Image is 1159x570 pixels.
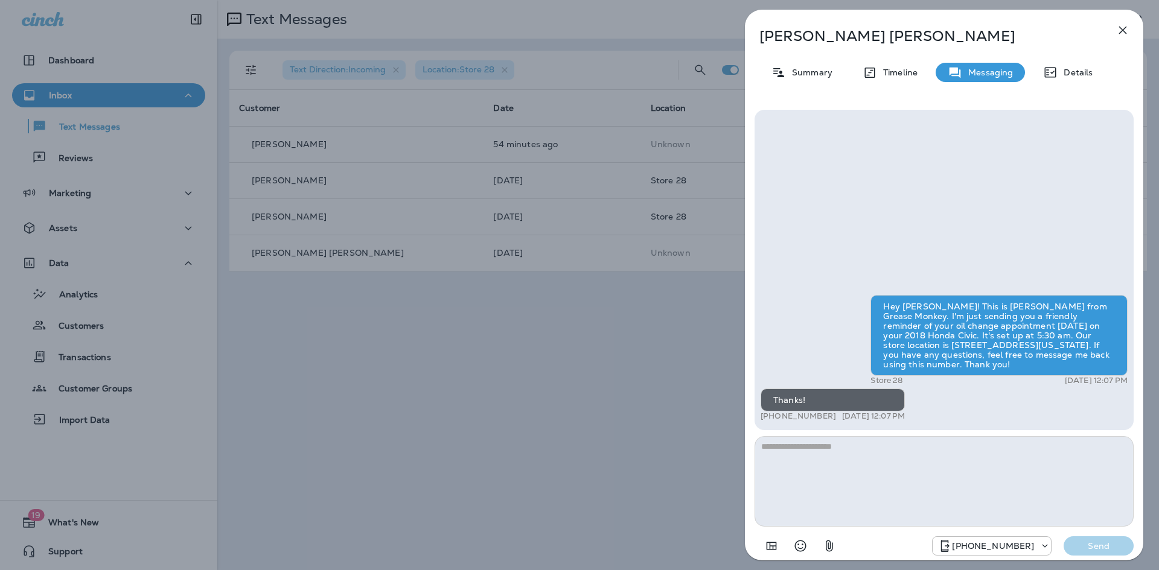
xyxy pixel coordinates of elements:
p: Store 28 [870,376,902,385]
div: Hey [PERSON_NAME]! This is [PERSON_NAME] from Grease Monkey. I'm just sending you a friendly remi... [870,295,1128,376]
p: Summary [786,68,832,77]
div: Thanks! [761,388,905,411]
p: [DATE] 12:07 PM [1065,376,1128,385]
p: Details [1058,68,1093,77]
p: Timeline [877,68,918,77]
p: [PHONE_NUMBER] [761,411,836,421]
p: [PERSON_NAME] [PERSON_NAME] [759,28,1089,45]
p: [PHONE_NUMBER] [952,541,1034,551]
div: +1 (208) 858-5823 [933,539,1051,553]
p: [DATE] 12:07 PM [842,411,905,421]
button: Add in a premade template [759,534,784,558]
button: Select an emoji [788,534,813,558]
p: Messaging [962,68,1013,77]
